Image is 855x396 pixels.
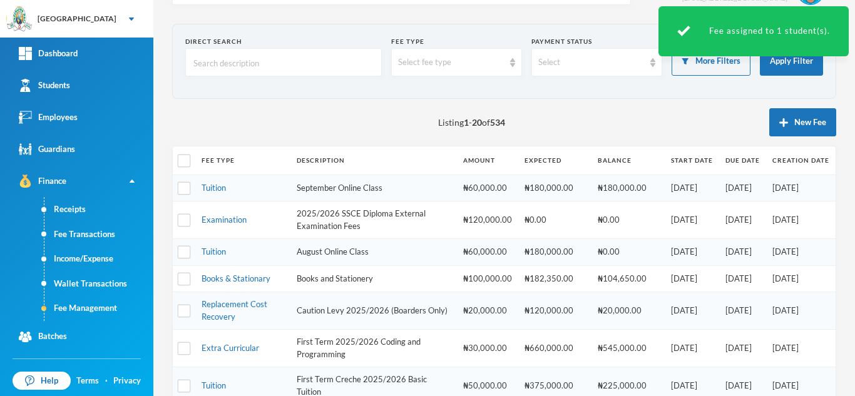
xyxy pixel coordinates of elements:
[518,239,591,266] td: ₦180,000.00
[457,265,518,292] td: ₦100,000.00
[719,175,766,201] td: [DATE]
[766,292,836,330] td: [DATE]
[290,265,457,292] td: Books and Stationery
[19,79,70,92] div: Students
[518,265,591,292] td: ₦182,350.00
[290,292,457,330] td: Caution Levy 2025/2026 (Boarders Only)
[457,201,518,239] td: ₦120,000.00
[457,292,518,330] td: ₦20,000.00
[202,343,259,353] a: Extra Curricular
[19,111,78,124] div: Employees
[457,330,518,367] td: ₦30,000.00
[591,330,665,367] td: ₦545,000.00
[665,175,719,201] td: [DATE]
[490,117,505,128] b: 534
[19,143,75,156] div: Guardians
[769,108,836,136] button: New Fee
[113,375,141,387] a: Privacy
[518,201,591,239] td: ₦0.00
[665,239,719,266] td: [DATE]
[44,272,153,297] a: Wallet Transactions
[766,146,836,175] th: Creation Date
[202,215,247,225] a: Examination
[591,201,665,239] td: ₦0.00
[719,239,766,266] td: [DATE]
[665,146,719,175] th: Start Date
[672,48,750,76] button: More Filters
[195,146,290,175] th: Fee Type
[472,117,482,128] b: 20
[766,265,836,292] td: [DATE]
[44,222,153,247] a: Fee Transactions
[518,146,591,175] th: Expected
[665,201,719,239] td: [DATE]
[290,239,457,266] td: August Online Class
[398,56,504,69] div: Select fee type
[719,201,766,239] td: [DATE]
[202,183,226,193] a: Tuition
[591,239,665,266] td: ₦0.00
[19,47,78,60] div: Dashboard
[19,175,66,188] div: Finance
[290,146,457,175] th: Description
[591,146,665,175] th: Balance
[202,380,226,390] a: Tuition
[202,299,267,322] a: Replacement Cost Recovery
[44,296,153,321] a: Fee Management
[719,330,766,367] td: [DATE]
[464,117,469,128] b: 1
[518,175,591,201] td: ₦180,000.00
[518,292,591,330] td: ₦120,000.00
[518,330,591,367] td: ₦660,000.00
[665,265,719,292] td: [DATE]
[457,239,518,266] td: ₦60,000.00
[591,175,665,201] td: ₦180,000.00
[19,330,67,343] div: Batches
[202,273,270,283] a: Books & Stationary
[44,246,153,272] a: Income/Expense
[766,201,836,239] td: [DATE]
[719,146,766,175] th: Due Date
[665,292,719,330] td: [DATE]
[766,330,836,367] td: [DATE]
[290,201,457,239] td: 2025/2026 SSCE Diploma External Examination Fees
[719,292,766,330] td: [DATE]
[719,265,766,292] td: [DATE]
[457,175,518,201] td: ₦60,000.00
[438,116,505,129] span: Listing - of
[665,330,719,367] td: [DATE]
[290,330,457,367] td: First Term 2025/2026 Coding and Programming
[44,197,153,222] a: Receipts
[13,372,71,390] a: Help
[38,13,116,24] div: [GEOGRAPHIC_DATA]
[658,6,849,56] div: Fee assigned to 1 student(s).
[192,49,375,77] input: Search description
[538,56,644,69] div: Select
[290,175,457,201] td: September Online Class
[591,265,665,292] td: ₦104,650.00
[766,175,836,201] td: [DATE]
[391,37,522,46] div: Fee type
[591,292,665,330] td: ₦20,000.00
[531,37,662,46] div: Payment Status
[105,375,108,387] div: ·
[457,146,518,175] th: Amount
[185,37,382,46] div: Direct Search
[7,7,32,32] img: logo
[766,239,836,266] td: [DATE]
[202,246,226,256] a: Tuition
[76,375,99,387] a: Terms
[760,48,823,76] button: Apply Filter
